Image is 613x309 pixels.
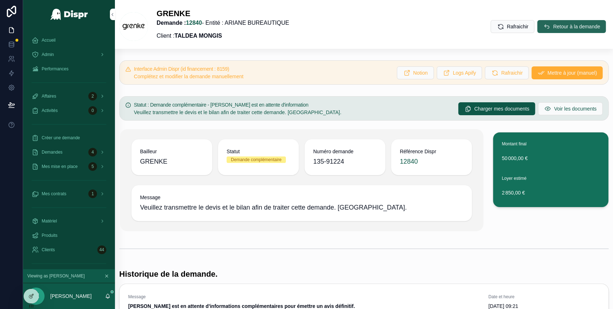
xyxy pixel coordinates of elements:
[186,20,202,26] a: 12840
[502,141,526,146] span: Montant final
[400,148,463,155] span: Référence Dispr
[453,69,476,76] span: Logs Apify
[27,104,111,117] a: Activités0
[553,23,600,30] span: Retour à la demande
[485,66,529,79] button: Rafraichir
[50,292,92,300] p: [PERSON_NAME]
[27,90,111,103] a: Affaires2
[27,146,111,159] a: Demandes4
[23,29,115,269] div: scrollable content
[88,162,97,171] div: 5
[27,215,111,228] a: Matériel
[42,191,66,197] span: Mes contrats
[88,189,97,198] div: 1
[458,102,535,115] button: Charger mes documents
[42,164,78,169] span: Mes mise en place
[313,148,377,155] span: Numéro demande
[42,108,58,113] span: Activités
[491,20,534,33] button: Rafraichir
[227,148,290,155] span: Statut
[531,66,603,79] button: Mettre à jour (manuel)
[42,66,69,72] span: Performances
[413,69,427,76] span: Notion
[397,66,433,79] button: Notion
[42,52,54,57] span: Admin
[42,233,57,238] span: Produits
[502,155,600,162] span: 50 000,00 €
[157,32,289,40] p: Client :
[437,66,482,79] button: Logs Apify
[88,92,97,100] div: 2
[501,69,523,76] span: Rafraichir
[140,202,464,212] span: Veuillez transmettre le devis et le bilan afin de traiter cette demande. [GEOGRAPHIC_DATA].
[502,176,526,181] span: Loyer estimé
[231,156,282,163] div: Demande complémentaire
[134,109,453,116] div: Veuillez transmettre le devis et le bilan afin de traiter cette demande. Merci.
[119,269,218,279] h1: Historique de la demande.
[27,243,111,256] a: Clients44
[42,37,56,43] span: Accueil
[157,9,289,19] h1: GRENKE
[27,48,111,61] a: Admin
[140,194,464,201] span: Message
[175,33,222,39] strong: TALDEA MONGIS
[27,62,111,75] a: Performances
[547,69,597,76] span: Mettre à jour (manuel)
[134,73,391,80] div: Complétez et modifier la demande manuellement
[42,149,62,155] span: Demandes
[27,187,111,200] a: Mes contrats1
[27,273,85,279] span: Viewing as [PERSON_NAME]
[134,66,391,71] h5: Interface Admin Dispr (id financement : 8159)
[134,74,243,79] span: Complétez et modifier la demande manuellement
[50,9,88,20] img: App logo
[88,148,97,156] div: 4
[42,135,80,141] span: Créer une demande
[507,23,528,30] span: Rafraichir
[128,303,355,309] strong: [PERSON_NAME] est en attente d'informations complémentaires pour émettre un avis définitif.
[157,20,202,26] strong: Demande :
[128,294,480,300] span: Message
[88,106,97,115] div: 0
[42,93,56,99] span: Affaires
[42,247,55,253] span: Clients
[33,292,39,300] span: JZ
[474,105,529,112] span: Charger mes documents
[42,218,57,224] span: Matériel
[538,102,603,115] button: Voir les documents
[27,229,111,242] a: Produits
[502,189,600,196] span: 2 850,00 €
[313,156,377,167] span: 135-91224
[589,285,606,302] iframe: Intercom live chat
[157,19,289,27] p: - Entité : ARIANE BUREAUTIQUE
[27,34,111,47] a: Accueil
[140,156,204,167] span: GRENKE
[554,105,596,112] span: Voir les documents
[27,131,111,144] a: Créer une demande
[97,245,106,254] div: 44
[27,160,111,173] a: Mes mise en place5
[400,156,418,167] a: 12840
[134,102,453,107] h5: Statut : Demande complémentaire - GRENKE est en attente d'information
[134,109,342,115] span: Veuillez transmettre le devis et le bilan afin de traiter cette demande. [GEOGRAPHIC_DATA].
[140,148,204,155] span: Bailleur
[488,294,600,300] span: Date et heure
[537,20,606,33] button: Retour à la demande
